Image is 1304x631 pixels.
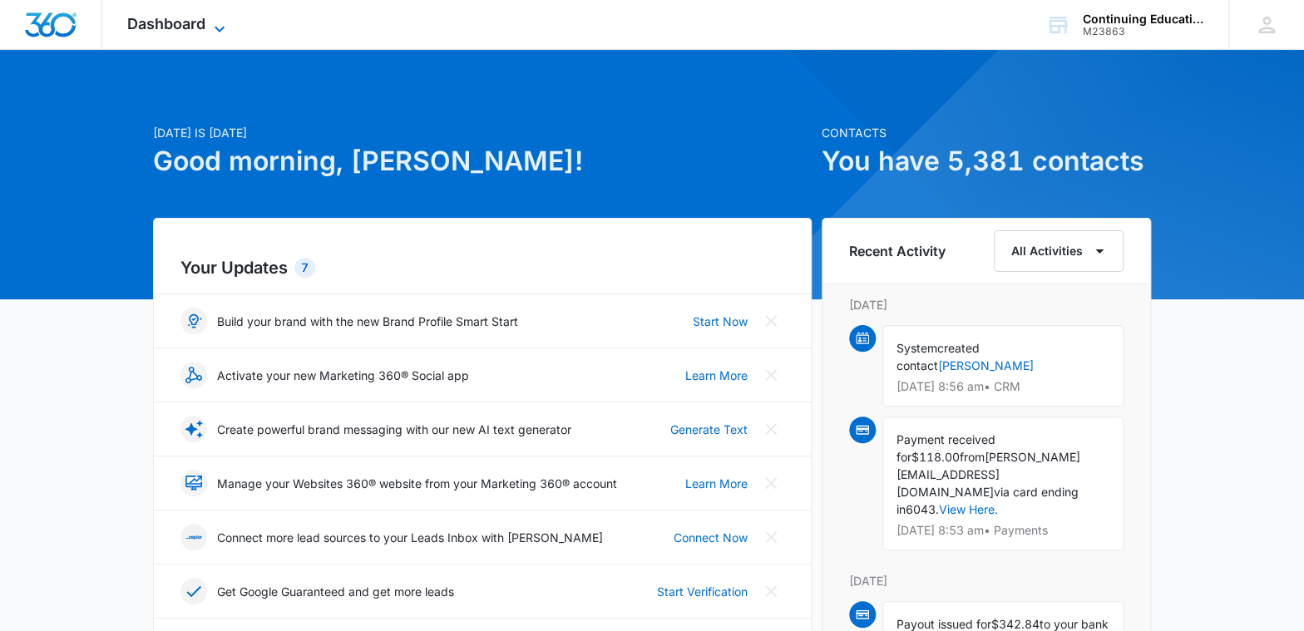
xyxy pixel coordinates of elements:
[758,416,784,442] button: Close
[758,308,784,334] button: Close
[758,578,784,604] button: Close
[153,141,812,181] h1: Good morning, [PERSON_NAME]!
[896,525,1109,536] p: [DATE] 8:53 am • Payments
[294,258,315,278] div: 7
[822,141,1151,181] h1: You have 5,381 contacts
[217,313,518,330] p: Build your brand with the new Brand Profile Smart Start
[657,583,748,600] a: Start Verification
[217,421,571,438] p: Create powerful brand messaging with our new AI text generator
[896,381,1109,392] p: [DATE] 8:56 am • CRM
[217,475,617,492] p: Manage your Websites 360® website from your Marketing 360® account
[674,529,748,546] a: Connect Now
[939,502,998,516] a: View Here.
[153,124,812,141] p: [DATE] is [DATE]
[896,467,1000,499] span: [EMAIL_ADDRESS][DOMAIN_NAME]
[670,421,748,438] a: Generate Text
[938,358,1034,372] a: [PERSON_NAME]
[960,450,985,464] span: from
[906,502,939,516] span: 6043.
[896,432,995,464] span: Payment received for
[758,524,784,550] button: Close
[758,362,784,388] button: Close
[849,296,1124,313] p: [DATE]
[127,15,205,32] span: Dashboard
[985,450,1080,464] span: [PERSON_NAME]
[1083,26,1204,37] div: account id
[217,529,603,546] p: Connect more lead sources to your Leads Inbox with [PERSON_NAME]
[994,230,1124,272] button: All Activities
[991,617,1040,631] span: $342.84
[896,341,980,372] span: created contact
[180,255,784,280] h2: Your Updates
[911,450,960,464] span: $118.00
[896,341,937,355] span: System
[685,367,748,384] a: Learn More
[822,124,1151,141] p: Contacts
[217,367,469,384] p: Activate your new Marketing 360® Social app
[849,241,946,261] h6: Recent Activity
[217,583,454,600] p: Get Google Guaranteed and get more leads
[758,470,784,496] button: Close
[1083,12,1204,26] div: account name
[896,617,991,631] span: Payout issued for
[849,572,1124,589] p: [DATE]
[685,475,748,492] a: Learn More
[693,313,748,330] a: Start Now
